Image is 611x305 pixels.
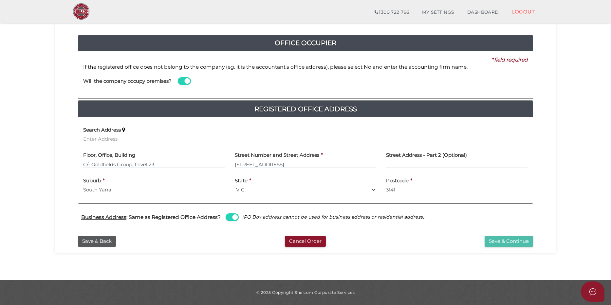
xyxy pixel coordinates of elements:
[81,214,221,220] h4: : Same as Registered Office Address?
[81,214,126,220] u: Business Address
[83,152,135,158] h4: Floor, Office, Building
[78,104,533,114] a: Registered Office Address
[368,6,416,19] a: 1300 722 796
[83,178,101,184] h4: Suburb
[60,290,551,295] div: © 2025 Copyright Shelcom Corporate Services
[461,6,505,19] a: DASHBOARD
[83,135,310,143] input: Enter Address
[416,6,461,19] a: MY SETTINGS
[505,5,541,18] a: LOGOUT
[235,161,377,168] input: Enter Address
[581,281,604,302] button: Open asap
[494,57,528,63] i: field required
[386,186,528,193] input: Postcode must be exactly 4 digits
[78,236,116,247] button: Save & Back
[235,152,319,158] h4: Street Number and Street Address
[242,214,424,220] i: (PO Box address cannot be used for business address or residential address)
[122,127,125,133] i: Keep typing in your address(including suburb) until it appears
[83,79,172,84] h4: Will the company occupy premises?
[285,236,326,247] button: Cancel Order
[83,63,528,71] p: If the registered office does not belong to the company (eg. it is the accountant's office addres...
[78,38,533,48] h4: Office Occupier
[485,236,533,247] button: Save & Continue
[235,178,248,184] h4: State
[386,152,467,158] h4: Street Address - Part 2 (Optional)
[386,178,409,184] h4: Postcode
[83,127,121,133] h4: Search Address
